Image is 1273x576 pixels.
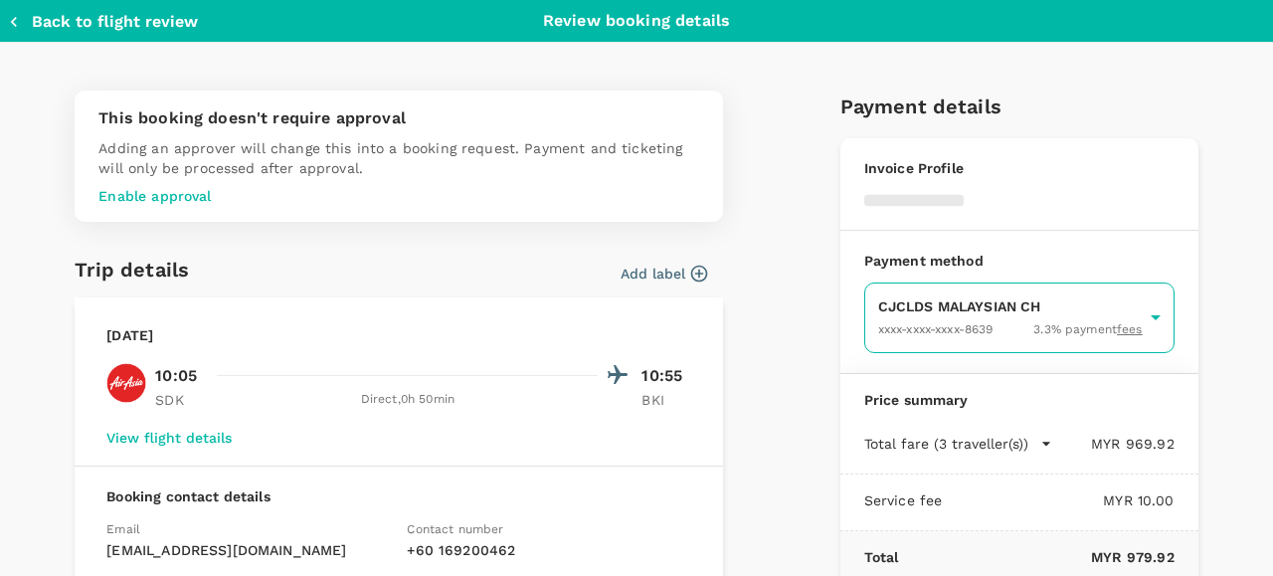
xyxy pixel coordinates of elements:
[407,540,691,560] p: + 60 169200462
[155,364,197,388] p: 10:05
[621,264,707,284] button: Add label
[864,158,1175,178] p: Invoice Profile
[864,390,1175,410] p: Price summary
[641,364,691,388] p: 10:55
[878,322,994,336] span: XXXX-XXXX-XXXX-8639
[942,490,1174,510] p: MYR 10.00
[155,390,205,410] p: SDK
[864,251,1175,271] p: Payment method
[864,434,1052,454] button: Total fare (3 traveller(s))
[864,490,943,510] p: Service fee
[106,430,232,446] button: View flight details
[641,390,691,410] p: BKI
[864,434,1028,454] p: Total fare (3 traveller(s))
[98,186,699,206] p: Enable approval
[106,325,153,345] p: [DATE]
[106,522,140,536] span: Email
[98,138,699,178] p: Adding an approver will change this into a booking request. Payment and ticketing will only be pr...
[75,254,189,286] h6: Trip details
[106,486,691,506] p: Booking contact details
[407,522,503,536] span: Contact number
[106,540,391,560] p: [EMAIL_ADDRESS][DOMAIN_NAME]
[840,91,1198,122] h6: Payment details
[898,547,1174,567] p: MYR 979.92
[864,547,899,567] p: Total
[878,296,1143,316] p: CJCLDS MALAYSIAN CH
[8,12,198,32] button: Back to flight review
[1052,434,1175,454] p: MYR 969.92
[864,283,1175,353] div: CJCLDS MALAYSIAN CHXXXX-XXXX-XXXX-86393.3% paymentfees
[1033,320,1142,340] span: 3.3 % payment
[106,363,146,403] img: AK
[543,9,730,33] p: Review booking details
[217,390,598,410] div: Direct , 0h 50min
[1117,322,1143,336] u: fees
[98,106,699,130] p: This booking doesn't require approval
